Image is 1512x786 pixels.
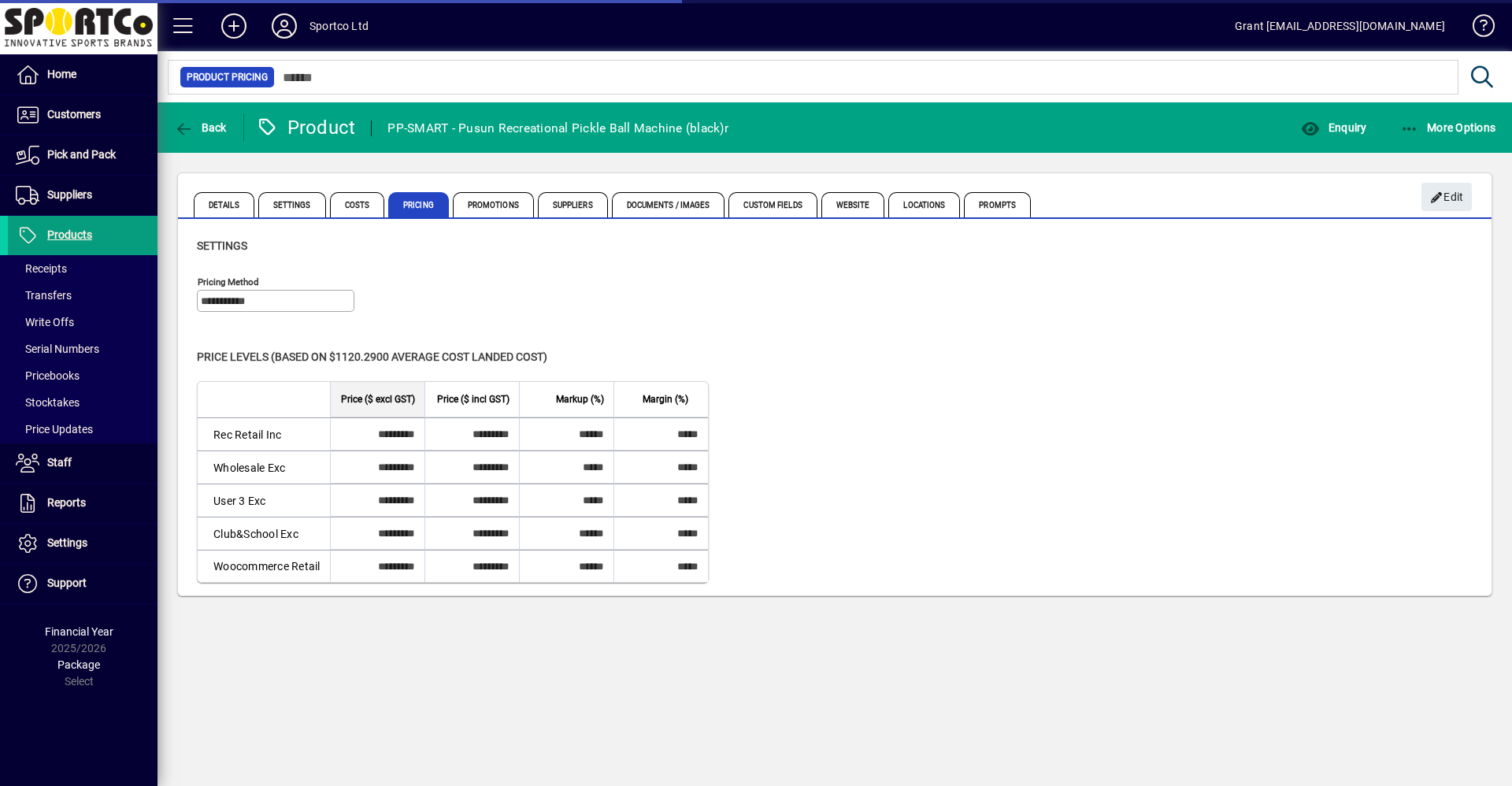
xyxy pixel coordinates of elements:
[47,228,92,241] span: Products
[8,389,157,416] a: Stocktakes
[1297,113,1370,142] button: Enquiry
[8,564,157,603] a: Support
[256,115,356,140] div: Product
[47,108,101,120] span: Customers
[8,176,157,215] a: Suppliers
[170,113,231,142] button: Back
[8,55,157,95] a: Home
[198,550,330,582] td: Woocommerce Retail
[1421,183,1472,211] button: Edit
[47,496,86,509] span: Reports
[157,113,244,142] app-page-header-button: Back
[16,369,80,382] span: Pricebooks
[8,524,157,563] a: Settings
[8,255,157,282] a: Receipts
[187,69,268,85] span: Product Pricing
[8,282,157,309] a: Transfers
[198,450,330,484] td: Wholesale Exc
[198,417,330,450] td: Rec Retail Inc
[8,309,157,336] a: Write Offs
[8,336,157,362] a: Serial Numbers
[174,121,227,134] span: Back
[888,192,960,217] span: Locations
[453,192,534,217] span: Promotions
[47,148,116,161] span: Pick and Pack
[643,391,688,408] span: Margin (%)
[47,188,92,201] span: Suppliers
[1301,121,1366,134] span: Enquiry
[198,517,330,550] td: Club&School Exc
[16,423,93,436] span: Price Updates
[47,456,72,469] span: Staff
[198,276,259,287] mat-label: Pricing method
[388,192,449,217] span: Pricing
[197,350,547,363] span: Price levels (based on $1120.2900 Average cost landed cost)
[259,12,309,40] button: Profile
[1461,3,1492,54] a: Knowledge Base
[8,416,157,443] a: Price Updates
[309,13,369,39] div: Sportco Ltd
[16,316,74,328] span: Write Offs
[538,192,608,217] span: Suppliers
[8,484,157,523] a: Reports
[728,192,817,217] span: Custom Fields
[16,289,72,302] span: Transfers
[16,343,99,355] span: Serial Numbers
[47,577,87,589] span: Support
[258,192,326,217] span: Settings
[57,658,100,671] span: Package
[8,362,157,389] a: Pricebooks
[16,262,67,275] span: Receipts
[194,192,254,217] span: Details
[8,135,157,175] a: Pick and Pack
[1235,13,1445,39] div: Grant [EMAIL_ADDRESS][DOMAIN_NAME]
[387,116,728,141] div: PP-SMART - Pusun Recreational Pickle Ball Machine (black)r
[45,625,113,638] span: Financial Year
[197,239,247,252] span: Settings
[556,391,604,408] span: Markup (%)
[330,192,385,217] span: Costs
[47,68,76,80] span: Home
[47,536,87,549] span: Settings
[209,12,259,40] button: Add
[1400,121,1496,134] span: More Options
[821,192,885,217] span: Website
[437,391,510,408] span: Price ($ incl GST)
[8,443,157,483] a: Staff
[1430,184,1464,210] span: Edit
[964,192,1031,217] span: Prompts
[8,95,157,135] a: Customers
[341,391,415,408] span: Price ($ excl GST)
[198,484,330,517] td: User 3 Exc
[16,396,80,409] span: Stocktakes
[612,192,725,217] span: Documents / Images
[1396,113,1500,142] button: More Options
